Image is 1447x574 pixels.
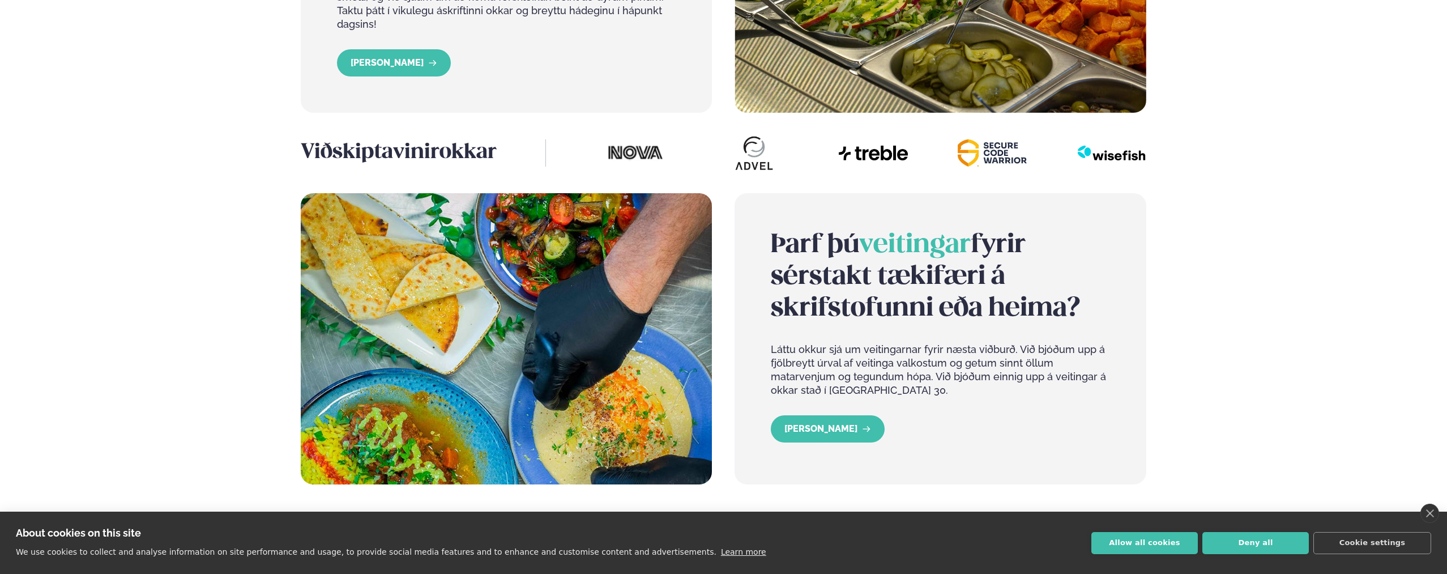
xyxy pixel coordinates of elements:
img: image alt [958,135,1027,171]
a: LESA MEIRA [771,415,885,443]
button: Deny all [1202,532,1309,554]
button: Cookie settings [1313,532,1431,554]
button: Allow all cookies [1091,532,1198,554]
img: image alt [839,138,908,167]
p: We use cookies to collect and analyse information on site performance and usage, to provide socia... [16,547,716,556]
span: Viðskiptavinir [301,143,439,163]
a: Learn more [721,547,766,556]
img: image alt [600,137,670,169]
h2: Þarf þú fyrir sérstakt tækifæri á skrifstofunni eða heima? [771,229,1109,325]
img: image alt [1077,136,1146,170]
strong: About cookies on this site [16,527,141,539]
a: LESA MEIRA [337,49,451,76]
h3: okkar [301,139,546,167]
p: Láttu okkur sjá um veitingarnar fyrir næsta viðburð. Við bjóðum upp á fjölbreytt úrval af veiting... [771,343,1109,397]
img: image alt [301,193,712,485]
img: image alt [719,135,789,171]
span: veitingar [859,233,971,258]
a: close [1420,504,1439,523]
